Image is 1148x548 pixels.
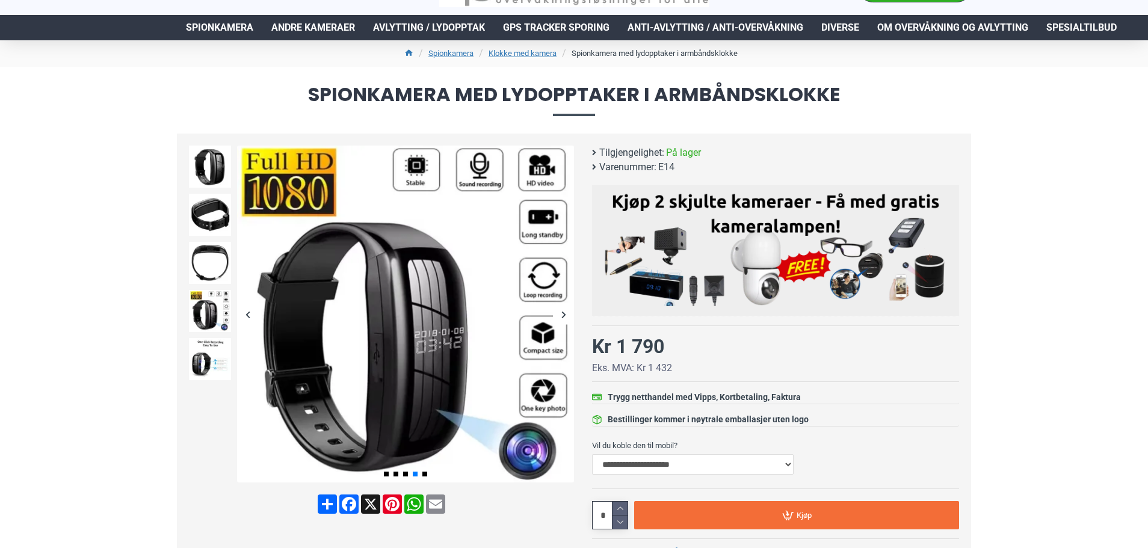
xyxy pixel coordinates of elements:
[812,15,868,40] a: Diverse
[553,304,574,325] div: Next slide
[384,472,389,476] span: Go to slide 1
[364,15,494,40] a: Avlytting / Lydopptak
[413,472,418,476] span: Go to slide 4
[177,85,971,115] span: Spionkamera med lydopptaker i armbåndsklokke
[489,48,557,60] a: Klokke med kamera
[422,472,427,476] span: Go to slide 5
[189,242,231,284] img: Spionkamera med lydopptaker i armbåndsklokke
[599,160,656,174] b: Varenummer:
[821,20,859,35] span: Diverse
[619,15,812,40] a: Anti-avlytting / Anti-overvåkning
[608,391,801,404] div: Trygg netthandel med Vipps, Kortbetaling, Faktura
[592,332,664,361] div: Kr 1 790
[262,15,364,40] a: Andre kameraer
[403,494,425,514] a: WhatsApp
[393,472,398,476] span: Go to slide 2
[271,20,355,35] span: Andre kameraer
[189,194,231,236] img: Spionkamera med lydopptaker i armbåndsklokke
[658,160,674,174] span: E14
[428,48,474,60] a: Spionkamera
[338,494,360,514] a: Facebook
[189,338,231,380] img: Spionkamera med lydopptaker i armbåndsklokke
[189,290,231,332] img: Spionkamera med lydopptaker i armbåndsklokke
[599,146,664,160] b: Tilgjengelighet:
[360,494,381,514] a: X
[177,15,262,40] a: Spionkamera
[797,511,812,519] span: Kjøp
[425,494,446,514] a: Email
[494,15,619,40] a: GPS Tracker Sporing
[186,20,253,35] span: Spionkamera
[237,146,574,482] img: Spionkamera med lydopptaker i armbåndsklokke
[381,494,403,514] a: Pinterest
[877,20,1028,35] span: Om overvåkning og avlytting
[868,15,1037,40] a: Om overvåkning og avlytting
[189,146,231,188] img: Spionkamera med lydopptaker i armbåndsklokke
[1037,15,1126,40] a: Spesialtilbud
[666,146,701,160] span: På lager
[237,304,258,325] div: Previous slide
[608,413,809,426] div: Bestillinger kommer i nøytrale emballasjer uten logo
[403,472,408,476] span: Go to slide 3
[601,191,950,306] img: Kjøp 2 skjulte kameraer – Få med gratis kameralampe!
[316,494,338,514] a: Share
[592,436,959,455] label: Vil du koble den til mobil?
[503,20,609,35] span: GPS Tracker Sporing
[1046,20,1117,35] span: Spesialtilbud
[628,20,803,35] span: Anti-avlytting / Anti-overvåkning
[373,20,485,35] span: Avlytting / Lydopptak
